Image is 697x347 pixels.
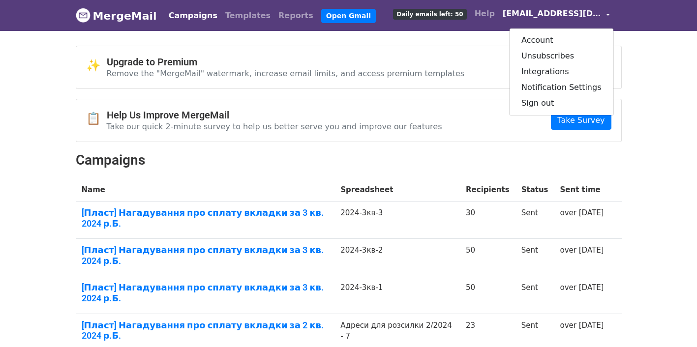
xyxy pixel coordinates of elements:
[82,245,329,266] a: [Пласт] Нагадування про сплату вкладки за 3 кв. 2024 р.Б.
[560,208,604,217] a: over [DATE]
[648,300,697,347] iframe: Chat Widget
[107,56,465,68] h4: Upgrade to Premium
[509,28,614,116] div: [EMAIL_ADDRESS][DOMAIN_NAME]
[334,276,460,314] td: 2024-3кв-1
[499,4,614,27] a: [EMAIL_ADDRESS][DOMAIN_NAME]
[107,109,442,121] h4: Help Us Improve MergeMail
[515,239,554,276] td: Sent
[334,178,460,202] th: Spreadsheet
[460,178,515,202] th: Recipients
[86,58,107,73] span: ✨
[76,178,335,202] th: Name
[503,8,601,20] span: [EMAIL_ADDRESS][DOMAIN_NAME]
[515,276,554,314] td: Sent
[107,68,465,79] p: Remove the "MergeMail" watermark, increase email limits, and access premium templates
[551,111,611,130] a: Take Survey
[510,95,613,111] a: Sign out
[389,4,470,24] a: Daily emails left: 50
[76,152,622,169] h2: Campaigns
[334,239,460,276] td: 2024-3кв-2
[76,8,91,23] img: MergeMail logo
[515,178,554,202] th: Status
[86,112,107,126] span: 📋
[274,6,317,26] a: Reports
[107,121,442,132] p: Take our quick 2-minute survey to help us better serve you and improve our features
[460,276,515,314] td: 50
[560,283,604,292] a: over [DATE]
[221,6,274,26] a: Templates
[510,64,613,80] a: Integrations
[82,320,329,341] a: [Пласт] Нагадування про сплату вкладки за 2 кв. 2024 р.Б.
[460,202,515,239] td: 30
[82,207,329,229] a: [Пласт] Нагадування про сплату вкладки за 3 кв. 2024 р.Б.
[471,4,499,24] a: Help
[510,48,613,64] a: Unsubscribes
[82,282,329,303] a: [Пласт] Нагадування про сплату вкладки за 3 кв. 2024 р.Б.
[393,9,466,20] span: Daily emails left: 50
[560,246,604,255] a: over [DATE]
[460,239,515,276] td: 50
[321,9,376,23] a: Open Gmail
[554,178,610,202] th: Sent time
[510,32,613,48] a: Account
[334,202,460,239] td: 2024-3кв-3
[165,6,221,26] a: Campaigns
[560,321,604,330] a: over [DATE]
[510,80,613,95] a: Notification Settings
[76,5,157,26] a: MergeMail
[515,202,554,239] td: Sent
